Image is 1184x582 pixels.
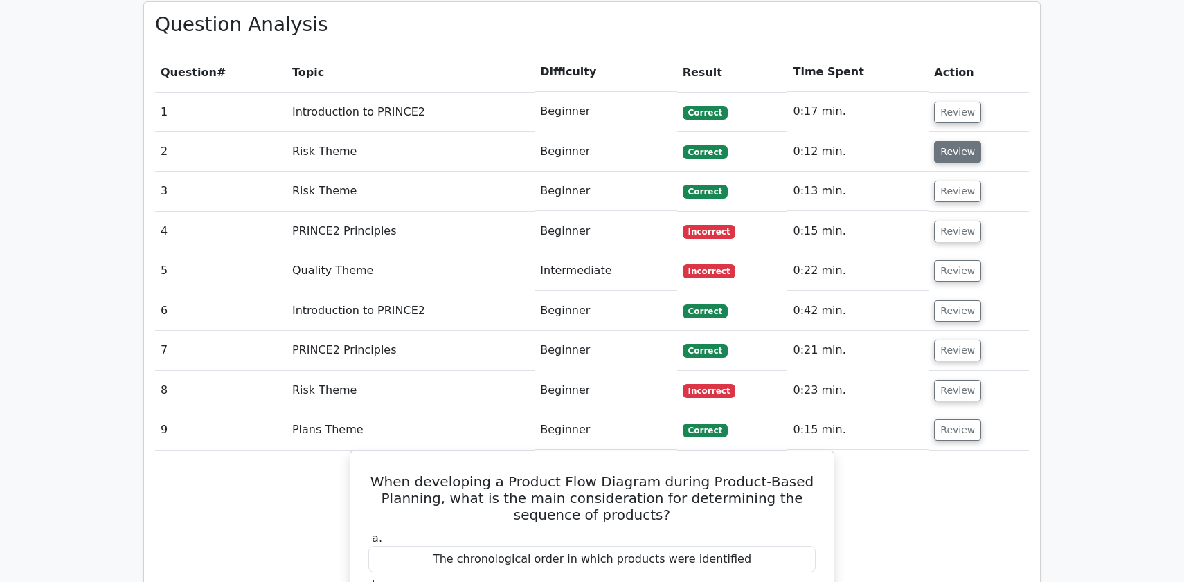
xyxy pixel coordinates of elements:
[787,92,929,131] td: 0:17 min.
[929,53,1029,92] th: Action
[155,212,287,251] td: 4
[787,132,929,172] td: 0:12 min.
[161,66,217,79] span: Question
[535,172,676,211] td: Beginner
[535,53,676,92] th: Difficulty
[934,419,981,441] button: Review
[287,92,535,131] td: Introduction to PRINCE2
[683,185,728,199] span: Correct
[287,331,535,370] td: PRINCE2 Principles
[535,371,676,410] td: Beginner
[155,331,287,370] td: 7
[683,384,736,398] span: Incorrect
[683,424,728,437] span: Correct
[287,251,535,291] td: Quality Theme
[787,291,929,331] td: 0:42 min.
[372,531,382,545] span: a.
[934,102,981,123] button: Review
[155,291,287,331] td: 6
[155,92,287,131] td: 1
[787,331,929,370] td: 0:21 min.
[934,221,981,242] button: Review
[787,212,929,251] td: 0:15 min.
[787,172,929,211] td: 0:13 min.
[683,304,728,318] span: Correct
[787,410,929,450] td: 0:15 min.
[535,331,676,370] td: Beginner
[535,92,676,131] td: Beginner
[287,410,535,450] td: Plans Theme
[287,132,535,172] td: Risk Theme
[683,225,736,239] span: Incorrect
[683,145,728,159] span: Correct
[155,371,287,410] td: 8
[934,380,981,401] button: Review
[368,546,816,573] div: The chronological order in which products were identified
[787,53,929,92] th: Time Spent
[287,53,535,92] th: Topic
[787,371,929,410] td: 0:23 min.
[934,300,981,322] button: Review
[367,473,817,523] h5: When developing a Product Flow Diagram during Product-Based Planning, what is the main considerat...
[287,172,535,211] td: Risk Theme
[934,181,981,202] button: Review
[677,53,788,92] th: Result
[535,251,676,291] td: Intermediate
[535,291,676,331] td: Beginner
[683,344,728,358] span: Correct
[155,251,287,291] td: 5
[683,264,736,278] span: Incorrect
[287,371,535,410] td: Risk Theme
[535,212,676,251] td: Beginner
[934,340,981,361] button: Review
[934,260,981,282] button: Review
[155,172,287,211] td: 3
[155,53,287,92] th: #
[287,291,535,331] td: Introduction to PRINCE2
[934,141,981,163] button: Review
[535,410,676,450] td: Beginner
[155,132,287,172] td: 2
[787,251,929,291] td: 0:22 min.
[535,132,676,172] td: Beginner
[287,212,535,251] td: PRINCE2 Principles
[155,13,1029,37] h3: Question Analysis
[683,106,728,120] span: Correct
[155,410,287,450] td: 9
